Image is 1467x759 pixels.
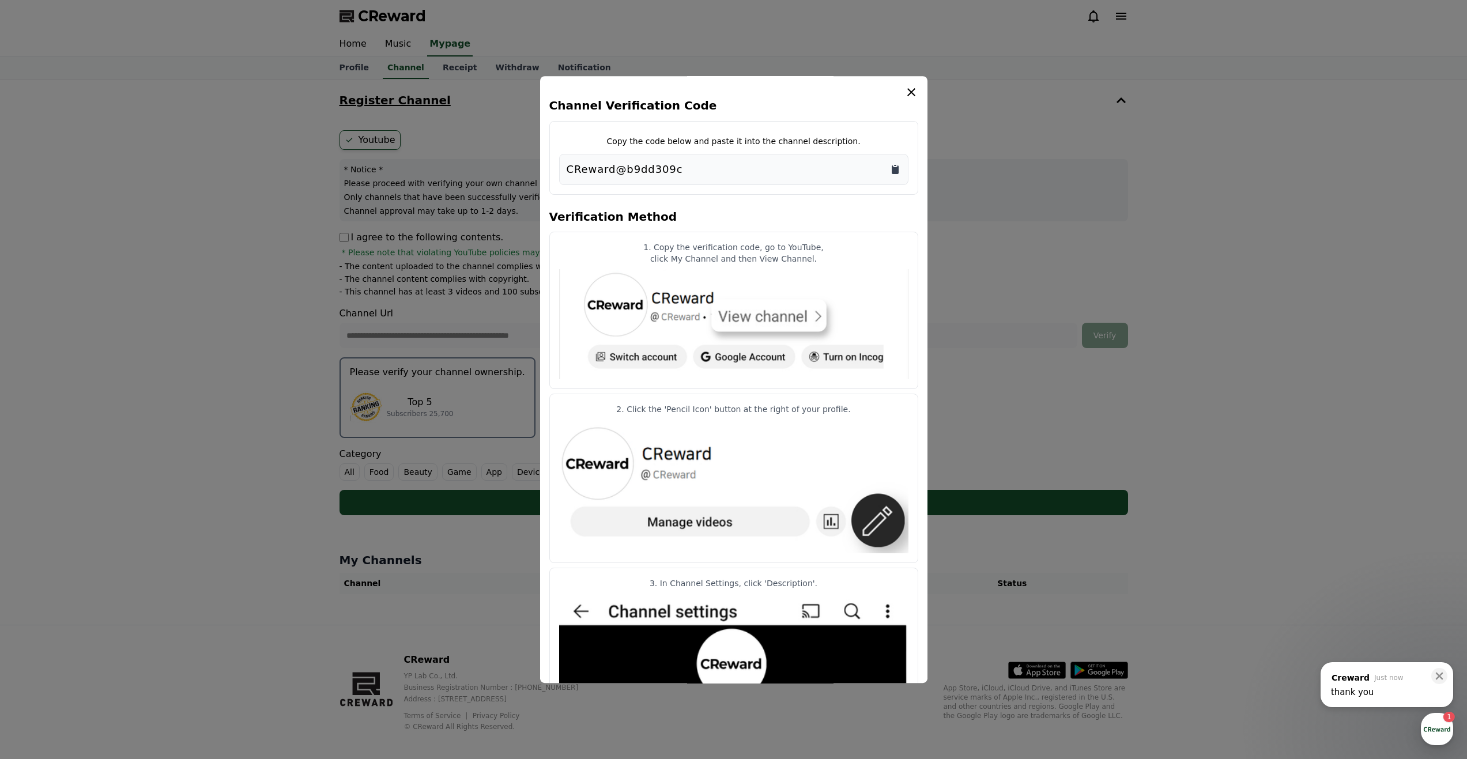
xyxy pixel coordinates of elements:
[549,99,918,112] h4: Channel Verification Code
[559,253,908,265] p: click My Channel and then View Channel.
[3,365,76,394] a: Home
[559,269,908,380] img: channel-registration-guide
[171,383,199,392] span: Settings
[559,404,908,416] p: 2. Click the 'Pencil Icon' button at the right of your profile.
[559,577,908,589] p: 3. In Channel Settings, click 'Description'.
[559,241,908,253] p: 1. Copy the verification code, go to YouTube,
[889,164,901,175] button: Copy to clipboard
[559,420,908,553] img: channel-registration-guide
[117,365,121,374] span: 1
[549,199,918,232] h4: Verification Method
[76,365,149,394] a: 1Messages
[96,383,130,392] span: Messages
[29,383,50,392] span: Home
[567,161,683,178] p: CReward@b9dd309c
[149,365,221,394] a: Settings
[540,76,927,684] div: modal
[567,161,901,178] div: Copy to clipboard
[606,135,860,147] p: Copy the code below and paste it into the channel description.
